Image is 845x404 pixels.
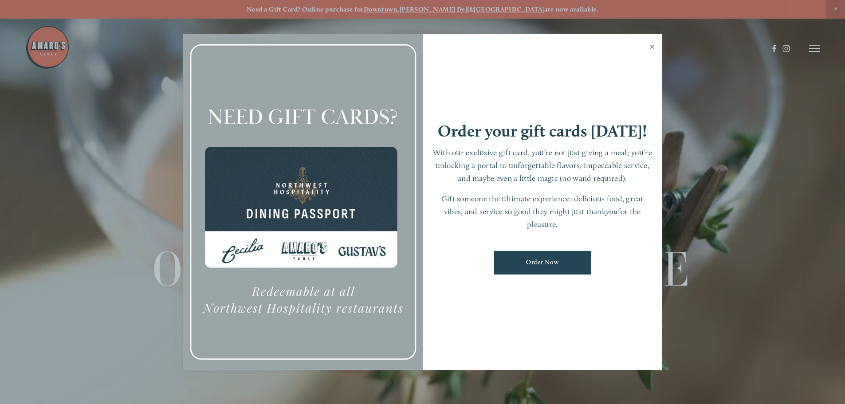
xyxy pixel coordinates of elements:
p: Gift someone the ultimate experience: delicious food, great vibes, and service so good they might... [432,192,654,231]
p: With our exclusive gift card, you’re not just giving a meal; you’re unlocking a portal to unforge... [432,146,654,184]
em: you [606,207,618,216]
a: Close [644,35,661,60]
h1: Order your gift cards [DATE]! [438,123,647,139]
a: Order Now [494,251,591,275]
